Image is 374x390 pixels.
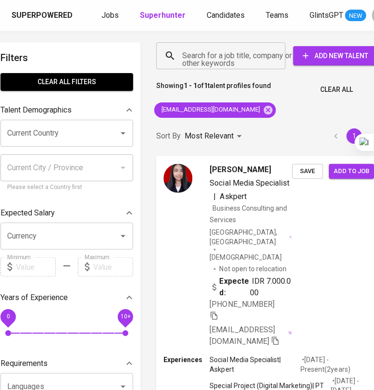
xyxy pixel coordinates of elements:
[220,264,287,274] p: Not open to relocation
[16,257,56,277] input: Value
[0,101,133,120] div: Talent Demographics
[185,130,234,142] p: Most Relevant
[214,190,216,202] span: |
[184,82,197,89] b: 1 - 1
[297,165,318,176] span: Save
[347,128,362,144] button: page 1
[220,276,250,299] b: Expected:
[316,81,357,99] button: Clear All
[154,102,276,118] div: [EMAIL_ADDRESS][DOMAIN_NAME]
[7,183,126,192] p: Please select a Country first
[210,227,293,247] div: [GEOGRAPHIC_DATA], [GEOGRAPHIC_DATA]
[210,252,283,262] span: [DEMOGRAPHIC_DATA]
[210,355,301,374] p: Social Media Specialist | Askpert
[0,203,133,223] div: Expected Salary
[0,354,133,373] div: Requirements
[301,50,370,62] span: Add New Talent
[140,11,186,20] b: Superhunter
[163,355,210,365] p: Experiences
[116,229,130,243] button: Open
[120,314,130,320] span: 10+
[207,11,245,20] span: Candidates
[210,164,271,175] span: [PERSON_NAME]
[101,11,119,20] span: Jobs
[0,358,48,369] p: Requirements
[163,164,192,192] img: 72c2f80eb4c75ddb3fa6f1212d40cea7.jpeg
[310,10,366,22] a: GlintsGPT NEW
[207,10,247,22] a: Candidates
[0,104,72,116] p: Talent Demographics
[93,257,133,277] input: Value
[156,81,271,99] p: Showing of talent profiles found
[210,178,289,187] span: Social Media Specialist
[0,207,55,219] p: Expected Salary
[0,288,133,307] div: Years of Experience
[310,11,343,20] span: GlintsGPT
[12,10,75,21] a: Superpowered
[334,165,369,176] span: Add to job
[185,127,245,145] div: Most Relevant
[210,204,287,224] span: Business Consulting and Services
[329,164,374,178] button: Add to job
[292,164,323,178] button: Save
[345,11,366,21] span: NEW
[8,76,125,88] span: Clear All filters
[0,292,68,303] p: Years of Experience
[101,10,121,22] a: Jobs
[266,10,290,22] a: Teams
[266,11,288,20] span: Teams
[204,82,208,89] b: 1
[320,84,353,96] span: Clear All
[6,314,10,320] span: 0
[288,330,292,335] img: magic_wand.svg
[154,105,266,114] span: [EMAIL_ADDRESS][DOMAIN_NAME]
[0,73,133,91] button: Clear All filters
[220,191,247,201] span: Askpert
[12,10,73,21] div: Superpowered
[156,130,181,142] p: Sort By
[140,10,187,22] a: Superhunter
[0,50,133,65] h6: Filters
[210,325,275,345] span: [EMAIL_ADDRESS][DOMAIN_NAME]
[116,126,130,140] button: Open
[210,276,293,299] div: IDR 7.000.000
[210,300,274,309] span: [PHONE_NUMBER]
